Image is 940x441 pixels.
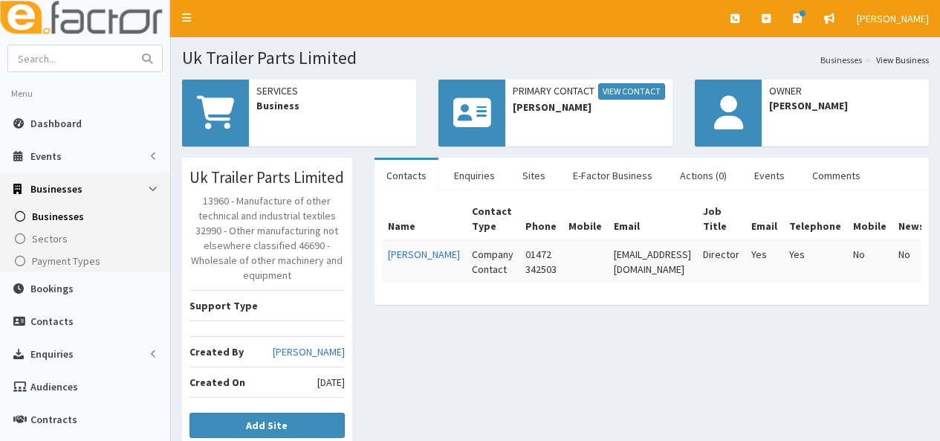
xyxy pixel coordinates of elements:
th: Email [608,198,697,240]
a: Payment Types [4,250,170,272]
span: Sectors [32,232,68,245]
td: Yes [783,240,847,283]
th: Mobile [847,198,892,240]
input: Search... [8,45,133,71]
a: Businesses [820,54,862,66]
a: Comments [800,160,872,191]
a: View Contact [598,83,665,100]
b: Support Type [189,299,258,312]
td: [EMAIL_ADDRESS][DOMAIN_NAME] [608,240,697,283]
td: Yes [745,240,783,283]
td: No [847,240,892,283]
span: [PERSON_NAME] [857,12,929,25]
a: Contacts [375,160,438,191]
span: Owner [769,83,921,98]
a: Sectors [4,228,170,250]
b: Created On [189,376,245,389]
b: Created By [189,345,244,358]
span: Business [256,98,409,113]
th: Mobile [563,198,608,240]
li: View Business [862,54,929,66]
span: Dashboard [30,117,82,130]
span: Contracts [30,413,77,426]
h3: Uk Trailer Parts Limited [189,169,345,186]
h1: Uk Trailer Parts Limited [182,48,929,68]
a: Sites [510,160,557,191]
span: Audiences [30,380,78,393]
a: Actions (0) [668,160,739,191]
b: Add Site [246,419,288,432]
td: 01472 342503 [519,240,563,283]
a: Businesses [4,205,170,228]
span: Businesses [32,210,84,223]
span: [PERSON_NAME] [769,98,921,113]
td: Company Contact [466,240,519,283]
th: Name [382,198,466,240]
a: [PERSON_NAME] [388,248,460,261]
span: [DATE] [317,375,345,390]
span: Enquiries [30,347,74,361]
th: Email [745,198,783,240]
span: Services [256,83,409,98]
span: Contacts [30,315,74,328]
th: Telephone [783,198,847,240]
span: Bookings [30,282,74,295]
span: Payment Types [32,254,100,268]
a: Enquiries [442,160,507,191]
span: [PERSON_NAME] [513,100,665,115]
span: Businesses [30,182,82,196]
td: Director [697,240,745,283]
a: Events [742,160,797,191]
a: [PERSON_NAME] [273,344,345,359]
a: E-Factor Business [561,160,664,191]
th: Phone [519,198,563,240]
th: Job Title [697,198,745,240]
span: Primary Contact [513,83,665,100]
p: 13960 - Manufacture of other technical and industrial textiles 32990 - Other manufacturing not el... [189,193,345,283]
span: Events [30,149,62,163]
th: Contact Type [466,198,519,240]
